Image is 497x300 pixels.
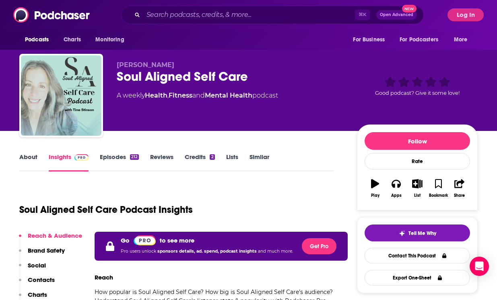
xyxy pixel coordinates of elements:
h1: Soul Aligned Self Care Podcast Insights [19,204,193,216]
button: Follow [365,132,470,150]
button: Open AdvancedNew [376,10,417,20]
p: Contacts [28,276,55,284]
p: Go [121,237,130,244]
button: Apps [386,174,406,203]
span: Good podcast? Give it some love! [375,90,460,96]
button: tell me why sparkleTell Me Why [365,224,470,241]
button: Get Pro [302,238,336,254]
span: Open Advanced [380,13,413,17]
span: [PERSON_NAME] [117,61,174,69]
a: Reviews [150,153,173,171]
button: open menu [448,32,478,47]
button: Contacts [19,276,55,291]
p: Brand Safety [28,247,65,254]
p: Pro users unlock and much more. [121,245,293,257]
button: Reach & Audience [19,232,82,247]
div: Play [371,193,379,198]
span: For Business [353,34,385,45]
span: For Podcasters [400,34,438,45]
button: Social [19,261,46,276]
div: Good podcast? Give it some love! [357,61,478,111]
img: Podchaser - Follow, Share and Rate Podcasts [13,7,91,22]
div: List [414,193,421,198]
button: Export One-Sheet [365,270,470,286]
div: 212 [130,154,139,160]
img: tell me why sparkle [399,230,405,237]
button: Log In [448,8,484,21]
p: to see more [160,237,194,244]
span: Tell Me Why [408,230,436,237]
a: Fitness [169,92,192,99]
div: Open Intercom Messenger [470,257,489,276]
img: Podchaser Pro [134,235,156,245]
input: Search podcasts, credits, & more... [143,8,355,21]
a: Similar [250,153,269,171]
h3: Reach [95,273,113,281]
span: Monitoring [95,34,124,45]
button: List [407,174,428,203]
div: Search podcasts, credits, & more... [121,6,424,24]
div: Apps [391,193,402,198]
a: Charts [58,32,86,47]
button: open menu [347,32,395,47]
a: Pro website [134,235,156,245]
button: Share [449,174,470,203]
img: Soul Aligned Self Care [21,55,101,136]
div: Bookmark [429,193,448,198]
a: Health [145,92,167,99]
span: New [402,5,417,12]
div: A weekly podcast [117,91,278,100]
button: open menu [394,32,450,47]
button: open menu [19,32,59,47]
img: Podchaser Pro [74,154,89,161]
span: Charts [64,34,81,45]
button: Bookmark [428,174,449,203]
a: About [19,153,37,171]
div: Share [454,193,465,198]
button: Play [365,174,386,203]
a: Credits2 [185,153,214,171]
p: Social [28,261,46,269]
span: ⌘ K [355,10,370,20]
span: Podcasts [25,34,49,45]
a: InsightsPodchaser Pro [49,153,89,171]
a: Mental Health [205,92,252,99]
p: Charts [28,291,47,298]
a: Episodes212 [100,153,139,171]
div: 2 [210,154,214,160]
span: , [167,92,169,99]
span: and [192,92,205,99]
span: sponsors details, ad. spend, podcast insights [157,249,258,254]
button: open menu [90,32,134,47]
p: Reach & Audience [28,232,82,239]
div: Rate [365,153,470,169]
span: More [454,34,468,45]
a: Contact This Podcast [365,248,470,263]
a: Lists [226,153,238,171]
button: Brand Safety [19,247,65,261]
